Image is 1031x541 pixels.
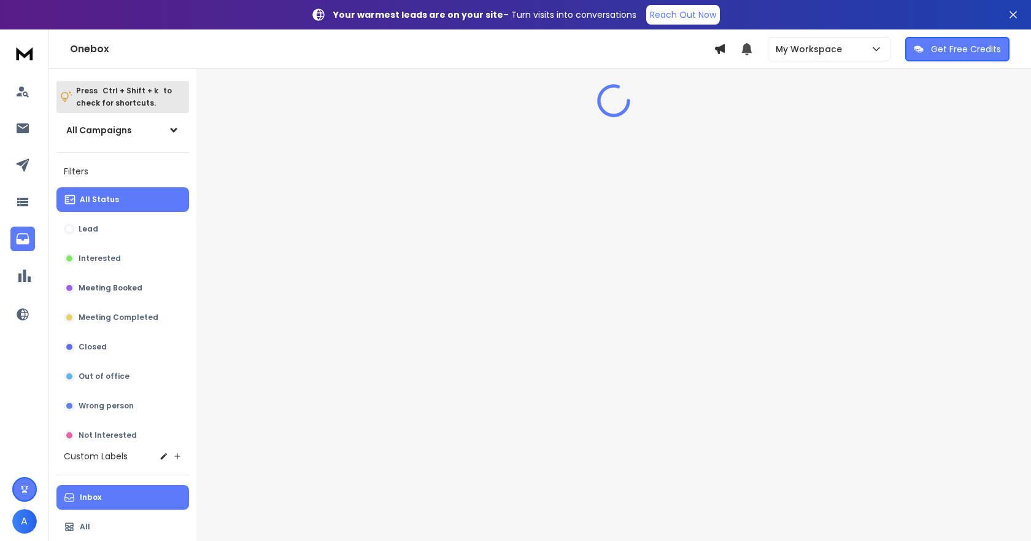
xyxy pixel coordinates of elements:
[76,85,172,109] p: Press to check for shortcuts.
[79,372,129,381] p: Out of office
[79,254,121,263] p: Interested
[56,187,189,212] button: All Status
[646,5,720,25] a: Reach Out Now
[101,84,160,98] span: Ctrl + Shift + k
[56,335,189,359] button: Closed
[79,401,134,411] p: Wrong person
[12,509,37,534] button: A
[333,9,636,21] p: – Turn visits into conversations
[905,37,1010,61] button: Get Free Credits
[79,224,98,234] p: Lead
[64,450,128,462] h3: Custom Labels
[650,9,716,21] p: Reach Out Now
[56,364,189,389] button: Out of office
[56,423,189,448] button: Not Interested
[56,217,189,241] button: Lead
[79,313,158,322] p: Meeting Completed
[776,43,847,55] p: My Workspace
[56,246,189,271] button: Interested
[70,42,714,56] h1: Onebox
[56,305,189,330] button: Meeting Completed
[79,283,142,293] p: Meeting Booked
[79,342,107,352] p: Closed
[80,492,101,502] p: Inbox
[80,522,90,532] p: All
[931,43,1001,55] p: Get Free Credits
[56,118,189,142] button: All Campaigns
[79,430,137,440] p: Not Interested
[56,276,189,300] button: Meeting Booked
[56,515,189,539] button: All
[56,485,189,510] button: Inbox
[80,195,119,204] p: All Status
[66,124,132,136] h1: All Campaigns
[56,163,189,180] h3: Filters
[12,42,37,64] img: logo
[56,394,189,418] button: Wrong person
[333,9,503,21] strong: Your warmest leads are on your site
